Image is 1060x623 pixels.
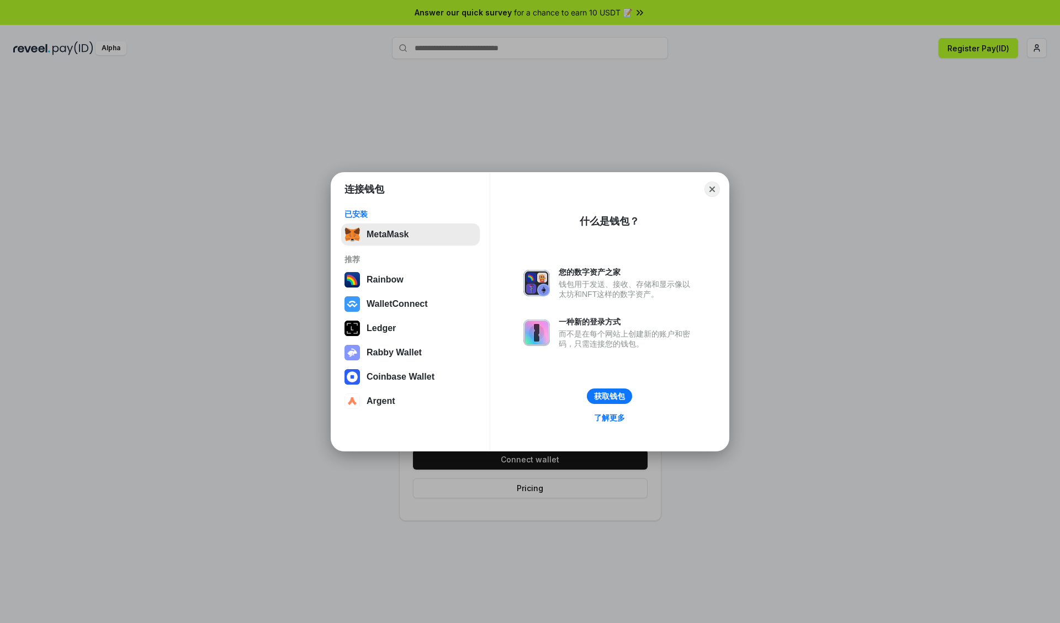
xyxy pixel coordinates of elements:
[344,321,360,336] img: svg+xml,%3Csvg%20xmlns%3D%22http%3A%2F%2Fwww.w3.org%2F2000%2Fsvg%22%20width%3D%2228%22%20height%3...
[341,293,480,315] button: WalletConnect
[559,317,696,327] div: 一种新的登录方式
[367,275,404,285] div: Rainbow
[341,342,480,364] button: Rabby Wallet
[367,323,396,333] div: Ledger
[594,391,625,401] div: 获取钱包
[341,223,480,246] button: MetaMask
[344,209,476,219] div: 已安装
[523,320,550,346] img: svg+xml,%3Csvg%20xmlns%3D%22http%3A%2F%2Fwww.w3.org%2F2000%2Fsvg%22%20fill%3D%22none%22%20viewBox...
[344,183,384,196] h1: 连接钱包
[367,396,395,406] div: Argent
[341,366,480,388] button: Coinbase Wallet
[344,369,360,385] img: svg+xml,%3Csvg%20width%3D%2228%22%20height%3D%2228%22%20viewBox%3D%220%200%2028%2028%22%20fill%3D...
[704,182,720,197] button: Close
[580,215,639,228] div: 什么是钱包？
[559,267,696,277] div: 您的数字资产之家
[344,227,360,242] img: svg+xml,%3Csvg%20fill%3D%22none%22%20height%3D%2233%22%20viewBox%3D%220%200%2035%2033%22%20width%...
[559,329,696,349] div: 而不是在每个网站上创建新的账户和密码，只需连接您的钱包。
[344,345,360,360] img: svg+xml,%3Csvg%20xmlns%3D%22http%3A%2F%2Fwww.w3.org%2F2000%2Fsvg%22%20fill%3D%22none%22%20viewBox...
[587,388,632,404] button: 获取钱包
[341,390,480,412] button: Argent
[523,270,550,296] img: svg+xml,%3Csvg%20xmlns%3D%22http%3A%2F%2Fwww.w3.org%2F2000%2Fsvg%22%20fill%3D%22none%22%20viewBox...
[344,254,476,264] div: 推荐
[587,411,632,425] a: 了解更多
[367,372,434,382] div: Coinbase Wallet
[341,317,480,339] button: Ledger
[367,299,428,309] div: WalletConnect
[594,413,625,423] div: 了解更多
[367,348,422,358] div: Rabby Wallet
[344,393,360,409] img: svg+xml,%3Csvg%20width%3D%2228%22%20height%3D%2228%22%20viewBox%3D%220%200%2028%2028%22%20fill%3D...
[559,279,696,299] div: 钱包用于发送、接收、存储和显示像以太坊和NFT这样的数字资产。
[344,296,360,312] img: svg+xml,%3Csvg%20width%3D%2228%22%20height%3D%2228%22%20viewBox%3D%220%200%2028%2028%22%20fill%3D...
[341,269,480,291] button: Rainbow
[344,272,360,287] img: svg+xml,%3Csvg%20width%3D%22120%22%20height%3D%22120%22%20viewBox%3D%220%200%20120%20120%22%20fil...
[367,230,409,239] div: MetaMask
